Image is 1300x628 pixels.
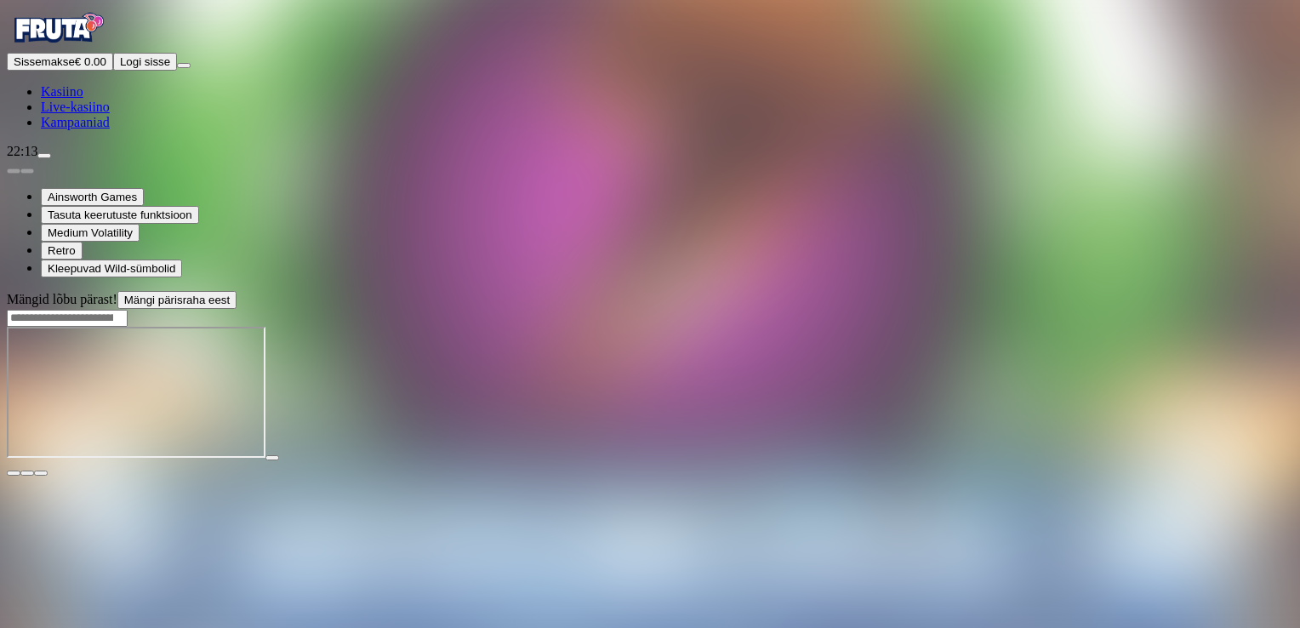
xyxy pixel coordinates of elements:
a: Kampaaniad [41,115,110,129]
button: Mängi pärisraha eest [117,291,237,309]
span: Kleepuvad Wild-sümbolid [48,262,175,275]
button: menu [177,63,191,68]
a: Fruta [7,37,109,52]
button: Sissemakseplus icon€ 0.00 [7,53,113,71]
button: Retro [41,242,83,260]
span: Medium Volatility [48,226,133,239]
button: Medium Volatility [41,224,140,242]
button: chevron-down icon [20,471,34,476]
button: next slide [20,168,34,174]
button: Ainsworth Games [41,188,144,206]
span: Sissemakse [14,55,75,68]
button: Kleepuvad Wild-sümbolid [41,260,182,277]
span: Tasuta keerutuste funktsioon [48,208,192,221]
a: Live-kasiino [41,100,110,114]
div: Mängid lõbu pärast! [7,291,1293,309]
iframe: Thunder Cash [7,327,265,458]
span: 22:13 [7,144,37,158]
span: Retro [48,244,76,257]
nav: Primary [7,7,1293,130]
span: Logi sisse [120,55,170,68]
span: Ainsworth Games [48,191,137,203]
button: close icon [7,471,20,476]
img: Fruta [7,7,109,49]
span: Mängi pärisraha eest [124,294,230,306]
button: play icon [265,455,279,460]
button: prev slide [7,168,20,174]
button: fullscreen icon [34,471,48,476]
button: Tasuta keerutuste funktsioon [41,206,199,224]
span: € 0.00 [75,55,106,68]
button: live-chat [37,153,51,158]
nav: Main menu [7,84,1293,130]
input: Search [7,310,128,327]
a: Kasiino [41,84,83,99]
button: Logi sisse [113,53,177,71]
